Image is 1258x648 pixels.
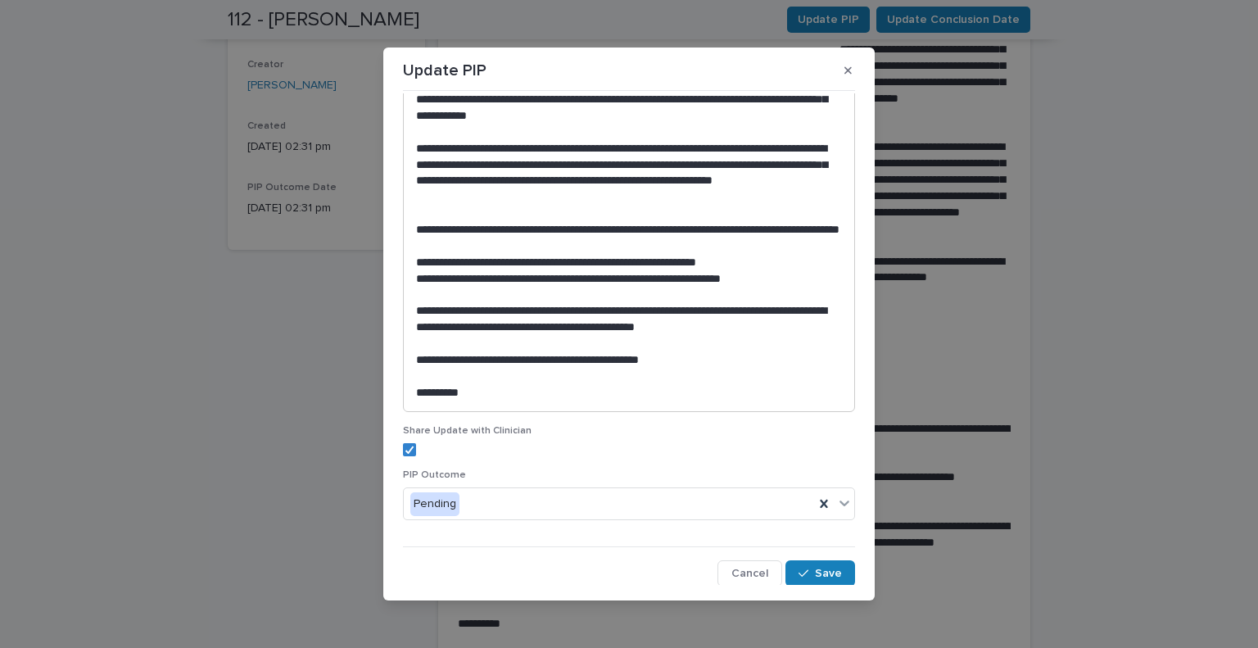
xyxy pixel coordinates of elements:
span: Save [815,568,842,579]
span: Share Update with Clinician [403,426,532,436]
span: PIP Outcome [403,470,466,480]
p: Update PIP [403,61,486,80]
button: Cancel [717,560,782,587]
button: Save [785,560,855,587]
span: Cancel [731,568,768,579]
div: Pending [410,492,459,516]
